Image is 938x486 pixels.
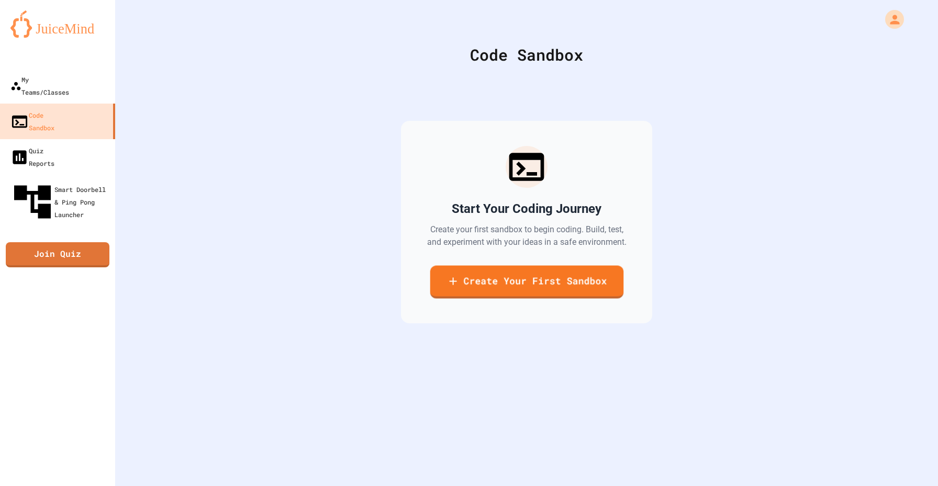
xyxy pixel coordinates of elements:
a: Join Quiz [6,242,109,267]
a: Create Your First Sandbox [430,266,623,299]
img: logo-orange.svg [10,10,105,38]
div: My Teams/Classes [10,73,69,98]
h2: Start Your Coding Journey [452,200,601,217]
div: Quiz Reports [10,144,54,169]
div: My Account [874,7,907,31]
p: Create your first sandbox to begin coding. Build, test, and experiment with your ideas in a safe ... [426,223,627,248]
div: Code Sandbox [141,43,912,66]
div: Smart Doorbell & Ping Pong Launcher [10,180,111,224]
div: Code Sandbox [10,109,54,134]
